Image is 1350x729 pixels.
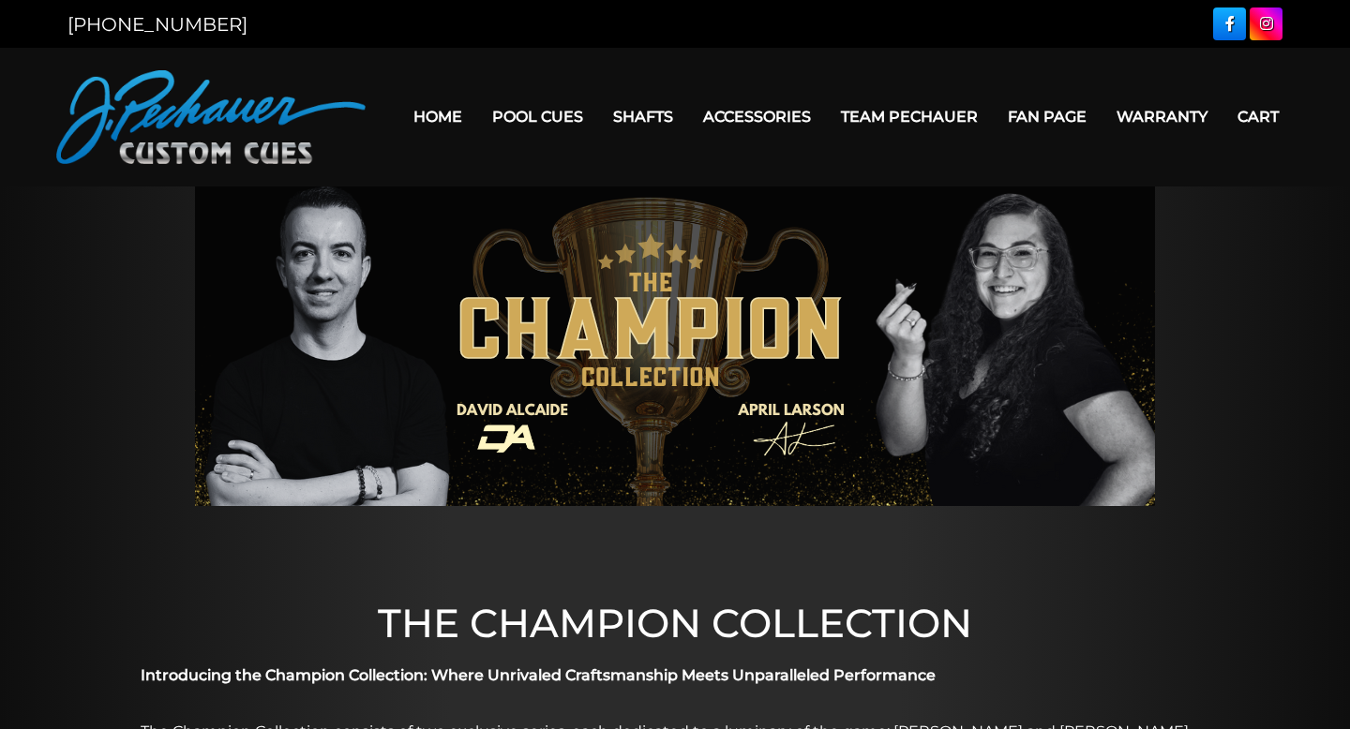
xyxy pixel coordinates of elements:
a: Accessories [688,93,826,141]
a: Team Pechauer [826,93,993,141]
a: Fan Page [993,93,1102,141]
img: Pechauer Custom Cues [56,70,366,164]
a: Home [398,93,477,141]
strong: Introducing the Champion Collection: Where Unrivaled Craftsmanship Meets Unparalleled Performance [141,666,936,684]
a: Cart [1222,93,1294,141]
a: [PHONE_NUMBER] [67,13,247,36]
a: Shafts [598,93,688,141]
a: Warranty [1102,93,1222,141]
a: Pool Cues [477,93,598,141]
